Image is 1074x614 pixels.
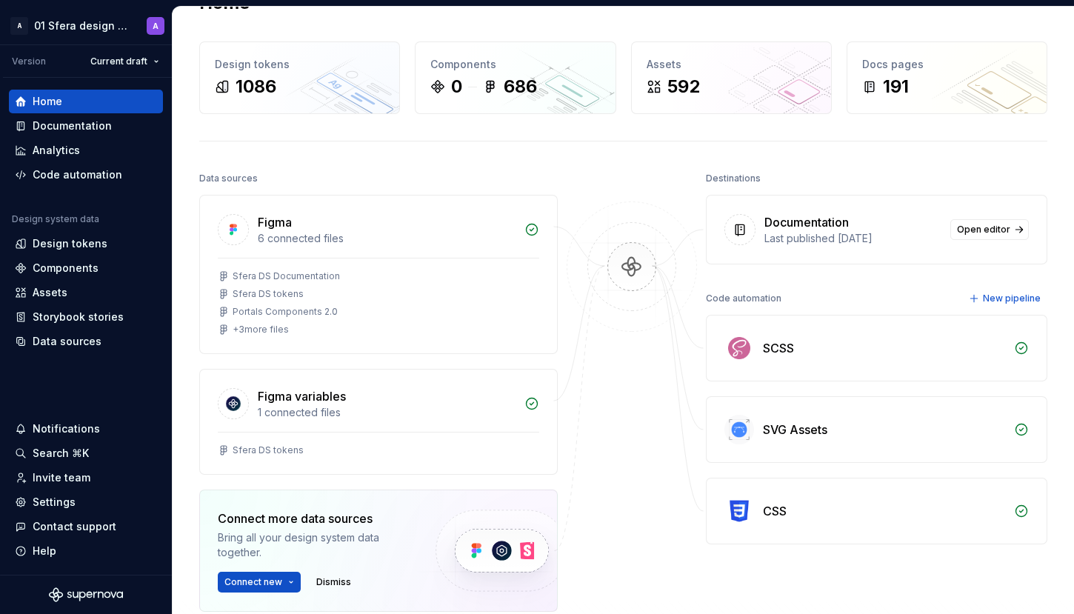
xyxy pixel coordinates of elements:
[3,10,169,41] button: A01 Sfera design systemA
[310,572,358,593] button: Dismiss
[84,51,166,72] button: Current draft
[33,470,90,485] div: Invite team
[9,139,163,162] a: Analytics
[34,19,129,33] div: 01 Sfera design system
[233,306,338,318] div: Portals Components 2.0
[33,261,99,276] div: Components
[258,213,292,231] div: Figma
[504,75,537,99] div: 686
[764,213,849,231] div: Documentation
[233,444,304,456] div: Sfera DS tokens
[9,90,163,113] a: Home
[33,119,112,133] div: Documentation
[647,57,816,72] div: Assets
[233,270,340,282] div: Sfera DS Documentation
[763,502,787,520] div: CSS
[33,310,124,324] div: Storybook stories
[9,281,163,304] a: Assets
[763,339,794,357] div: SCSS
[706,288,781,309] div: Code automation
[667,75,700,99] div: 592
[199,369,558,475] a: Figma variables1 connected filesSfera DS tokens
[9,441,163,465] button: Search ⌘K
[199,168,258,189] div: Data sources
[9,330,163,353] a: Data sources
[862,57,1032,72] div: Docs pages
[33,519,116,534] div: Contact support
[236,75,276,99] div: 1086
[199,41,400,114] a: Design tokens1086
[451,75,462,99] div: 0
[983,293,1041,304] span: New pipeline
[258,405,516,420] div: 1 connected files
[33,446,89,461] div: Search ⌘K
[316,576,351,588] span: Dismiss
[9,114,163,138] a: Documentation
[12,213,99,225] div: Design system data
[153,20,159,32] div: A
[33,334,101,349] div: Data sources
[90,56,147,67] span: Current draft
[957,224,1010,236] span: Open editor
[883,75,909,99] div: 191
[9,539,163,563] button: Help
[964,288,1047,309] button: New pipeline
[9,417,163,441] button: Notifications
[631,41,832,114] a: Assets592
[847,41,1047,114] a: Docs pages191
[430,57,600,72] div: Components
[33,94,62,109] div: Home
[9,256,163,280] a: Components
[33,143,80,158] div: Analytics
[233,324,289,336] div: + 3 more files
[224,576,282,588] span: Connect new
[33,285,67,300] div: Assets
[9,163,163,187] a: Code automation
[33,495,76,510] div: Settings
[33,421,100,436] div: Notifications
[12,56,46,67] div: Version
[233,288,304,300] div: Sfera DS tokens
[258,231,516,246] div: 6 connected files
[218,530,410,560] div: Bring all your design system data together.
[415,41,616,114] a: Components0686
[33,236,107,251] div: Design tokens
[215,57,384,72] div: Design tokens
[218,572,301,593] button: Connect new
[9,305,163,329] a: Storybook stories
[9,490,163,514] a: Settings
[218,510,410,527] div: Connect more data sources
[764,231,941,246] div: Last published [DATE]
[9,466,163,490] a: Invite team
[258,387,346,405] div: Figma variables
[763,421,827,438] div: SVG Assets
[9,515,163,538] button: Contact support
[33,167,122,182] div: Code automation
[9,232,163,256] a: Design tokens
[199,195,558,354] a: Figma6 connected filesSfera DS DocumentationSfera DS tokensPortals Components 2.0+3more files
[49,587,123,602] svg: Supernova Logo
[10,17,28,35] div: A
[33,544,56,558] div: Help
[950,219,1029,240] a: Open editor
[706,168,761,189] div: Destinations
